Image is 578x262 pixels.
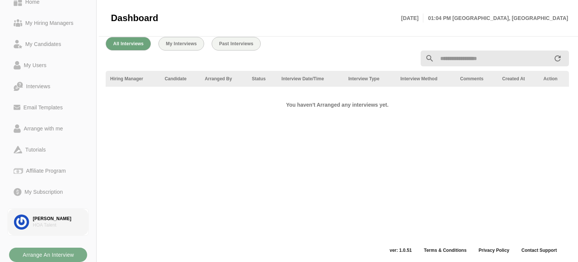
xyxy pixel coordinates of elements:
[8,181,89,202] a: My Subscription
[22,18,77,28] div: My Hiring Managers
[502,75,534,82] div: Created At
[8,76,89,97] a: Interviews
[8,160,89,181] a: Affiliate Program
[401,14,423,23] p: [DATE]
[281,75,339,82] div: Interview Date/Time
[8,97,89,118] a: Email Templates
[205,75,243,82] div: Arranged By
[22,40,64,49] div: My Candidates
[21,61,49,70] div: My Users
[113,41,144,46] span: All Interviews
[110,75,155,82] div: Hiring Manager
[111,12,158,24] span: Dashboard
[22,248,74,262] b: Arrange An Interview
[23,82,53,91] div: Interviews
[418,247,472,253] a: Terms & Conditions
[23,166,69,175] div: Affiliate Program
[460,75,493,82] div: Comments
[8,118,89,139] a: Arrange with me
[384,247,418,253] span: ver: 1.0.51
[8,55,89,76] a: My Users
[252,75,272,82] div: Status
[423,14,568,23] p: 01:04 PM [GEOGRAPHIC_DATA], [GEOGRAPHIC_DATA]
[219,41,254,46] span: Past Interviews
[33,222,82,228] div: HOA Talent
[227,100,448,109] h2: You haven't Arranged any interviews yet.
[21,124,66,133] div: Arrange with me
[8,34,89,55] a: My Candidates
[8,12,89,34] a: My Hiring Managers
[20,103,66,112] div: Email Templates
[166,41,197,46] span: My Interviews
[543,75,564,82] div: Action
[8,139,89,160] a: Tutorials
[553,54,562,63] i: appended action
[8,208,89,236] a: [PERSON_NAME]HOA Talent
[212,37,261,51] button: Past Interviews
[22,187,66,196] div: My Subscription
[9,248,87,262] button: Arrange An Interview
[158,37,204,51] button: My Interviews
[473,247,515,253] a: Privacy Policy
[22,145,49,154] div: Tutorials
[164,75,195,82] div: Candidate
[400,75,451,82] div: Interview Method
[348,75,391,82] div: Interview Type
[106,37,151,51] button: All Interviews
[33,216,82,222] div: [PERSON_NAME]
[515,247,563,253] a: Contact Support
